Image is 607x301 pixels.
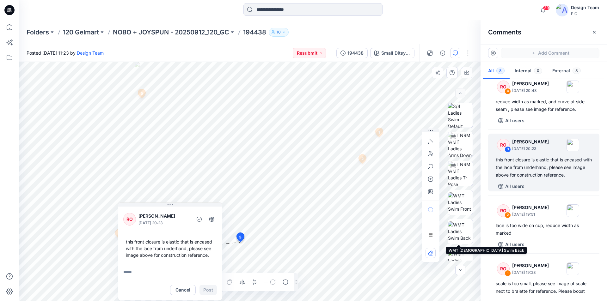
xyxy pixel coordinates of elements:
p: [DATE] 20:48 [512,87,549,94]
button: All users [496,181,527,191]
button: Cancel [170,285,196,295]
img: WMT Ladies Swim Front [448,192,473,212]
img: avatar [556,4,568,16]
p: [PERSON_NAME] [138,212,190,220]
div: RO [497,204,510,217]
div: 3 [505,146,511,153]
button: 10 [269,28,289,37]
div: PIC [571,11,599,16]
img: TT NRM WMT Ladies T-Pose [448,161,473,186]
p: [DATE] 20:23 [138,220,190,226]
a: Design Team [77,50,104,56]
span: 8 [573,68,581,74]
div: this front closure is elastic that is encased with the lace from underhand, please see image abov... [496,156,592,179]
img: 3/4 Ladies Swim Default [448,103,473,128]
p: 194438 [243,28,266,37]
button: Details [438,48,448,58]
a: 120 Gelmart [63,28,99,37]
button: 194438 [336,48,368,58]
div: RO [497,262,510,275]
p: [DATE] 19:28 [512,269,549,276]
div: RO [497,139,510,151]
div: this front closure is elastic that is encased with the lace from underhand, please see image abov... [123,236,217,261]
div: 4 [505,88,511,94]
div: RO [123,213,136,226]
p: All users [505,183,524,190]
span: Posted [DATE] 11:23 by [27,50,104,56]
img: WMT Ladies Swim Back [448,221,473,241]
p: [PERSON_NAME] [512,262,549,269]
div: Design Team [571,4,599,11]
div: reduce width as marked, and curve at side seam , please see image for reference. [496,98,592,113]
div: Small Ditsy V1_plum Candy [381,50,410,57]
div: 2 [505,212,511,218]
img: TT NRM WMT Ladies Arms Down [448,132,473,157]
button: Add Comment [501,48,599,58]
span: 0 [534,68,542,74]
p: 10 [277,29,281,36]
button: Small Ditsy V1_plum Candy [370,48,414,58]
span: 8 [496,68,505,74]
a: NOBO + JOYSPUN - 20250912_120_GC [113,28,229,37]
span: 39 [543,5,550,10]
span: 3 [239,234,242,240]
button: External [547,63,586,79]
a: Folders [27,28,49,37]
p: [DATE] 20:23 [512,146,549,152]
div: RO [497,81,510,93]
button: All users [496,116,527,126]
p: [PERSON_NAME] [512,80,549,87]
p: [PERSON_NAME] [512,204,549,211]
img: WMT Ladies Swim Left [448,250,473,270]
p: All users [505,241,524,248]
div: 194438 [347,50,364,57]
button: All users [496,239,527,250]
p: [DATE] 19:51 [512,211,549,218]
p: All users [505,117,524,124]
div: lace is too wide on cup, reduce width as marked [496,222,592,237]
h2: Comments [488,28,521,36]
div: 1 [505,270,511,276]
p: [PERSON_NAME] [512,138,549,146]
button: Internal [510,63,547,79]
button: All [483,63,510,79]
